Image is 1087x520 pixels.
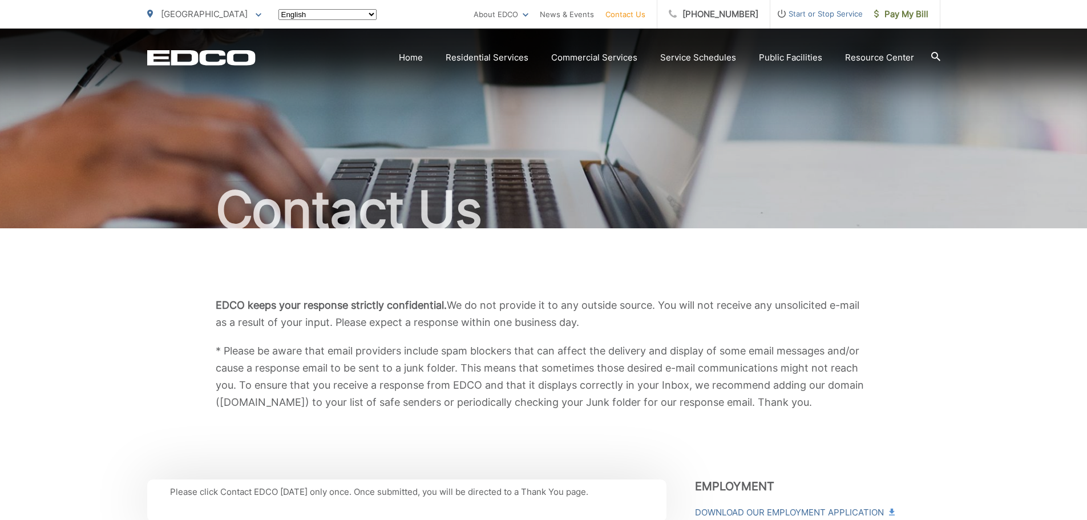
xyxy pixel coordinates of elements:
a: Download Our Employment Application [695,506,894,519]
a: Public Facilities [759,51,822,65]
a: Contact Us [605,7,645,21]
b: EDCO keeps your response strictly confidential. [216,299,447,311]
p: Please click Contact EDCO [DATE] only once. Once submitted, you will be directed to a Thank You p... [170,485,644,499]
a: EDCD logo. Return to the homepage. [147,50,256,66]
span: [GEOGRAPHIC_DATA] [161,9,248,19]
a: Resource Center [845,51,914,65]
p: We do not provide it to any outside source. You will not receive any unsolicited e-mail as a resu... [216,297,872,331]
a: Commercial Services [551,51,637,65]
a: Residential Services [446,51,528,65]
select: Select a language [278,9,377,20]
span: Pay My Bill [874,7,928,21]
a: Service Schedules [660,51,736,65]
a: About EDCO [474,7,528,21]
h1: Contact Us [147,182,940,239]
h3: Employment [695,479,940,493]
a: News & Events [540,7,594,21]
a: Home [399,51,423,65]
p: * Please be aware that email providers include spam blockers that can affect the delivery and dis... [216,342,872,411]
